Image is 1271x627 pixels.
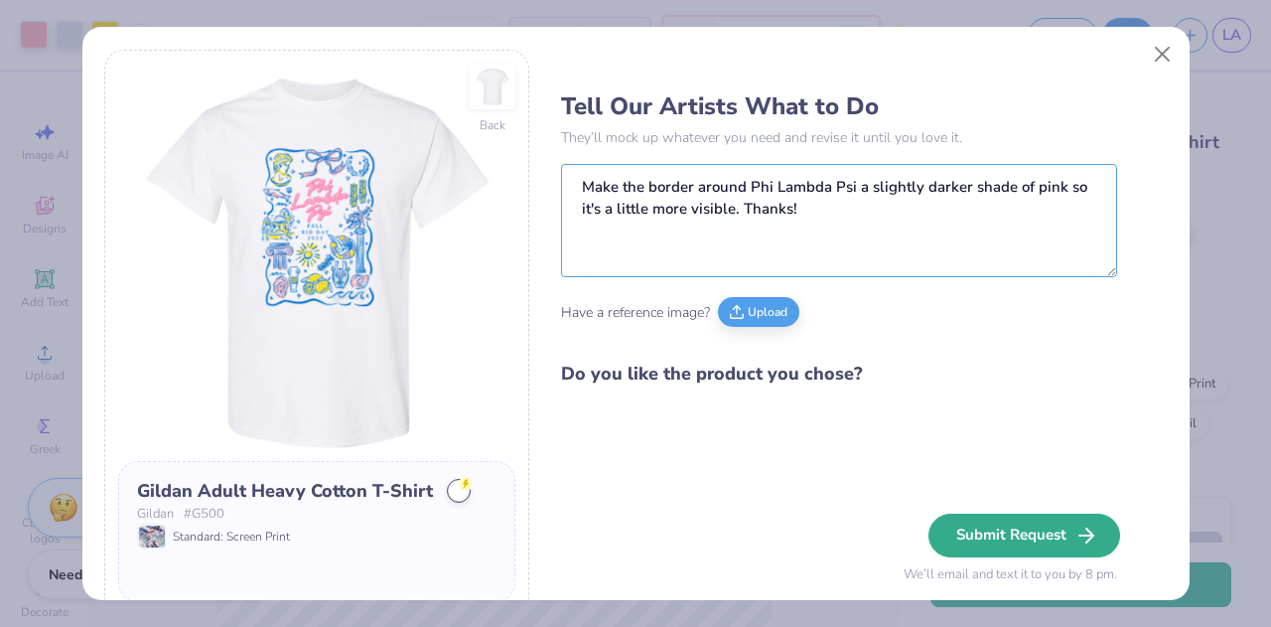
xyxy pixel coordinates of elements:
[184,505,224,525] span: # G500
[561,302,710,323] span: Have a reference image?
[928,514,1120,557] button: Submit Request
[561,164,1117,277] textarea: Make the border around Phi Lambda Psi a slightly darker shade of pink so it's a little more visib...
[137,478,433,505] div: Gildan Adult Heavy Cotton T-Shirt
[904,565,1117,585] span: We’ll email and text it to you by 8 pm.
[139,526,165,548] img: Standard: Screen Print
[718,297,799,327] button: Upload
[173,528,290,546] span: Standard: Screen Print
[118,64,515,461] img: Front
[473,67,512,106] img: Back
[137,505,174,525] span: Gildan
[561,127,1117,148] p: They’ll mock up whatever you need and revise it until you love it.
[561,360,1117,389] h4: Do you like the product you chose?
[480,116,505,134] div: Back
[1143,36,1181,74] button: Close
[561,91,1117,121] h3: Tell Our Artists What to Do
